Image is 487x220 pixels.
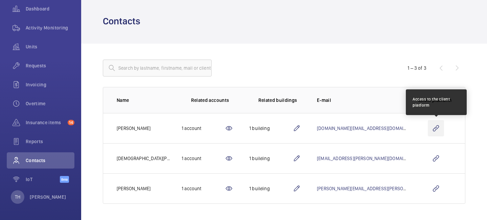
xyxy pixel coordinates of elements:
p: TH [15,194,20,200]
p: Related buildings [258,97,297,104]
span: Dashboard [26,5,74,12]
span: 14 [68,120,74,125]
div: 1 building [249,155,293,162]
span: Units [26,43,74,50]
div: 1 building [249,125,293,132]
span: Insurance items [26,119,65,126]
span: Overtime [26,100,74,107]
input: Search by lastname, firstname, mail or client [103,60,212,76]
div: 1 account [182,185,225,192]
div: 1 – 3 of 3 [408,65,426,71]
p: Name [117,97,171,104]
div: Access to the client platform [413,96,460,108]
span: Invoicing [26,81,74,88]
p: Related accounts [191,97,229,104]
div: 1 account [182,125,225,132]
div: 1 account [182,155,225,162]
p: [DEMOGRAPHIC_DATA][PERSON_NAME] [117,155,171,162]
p: E-mail [317,97,407,104]
span: Contacts [26,157,74,164]
div: 1 building [249,185,293,192]
span: Beta [60,176,69,183]
h1: Contacts [103,15,144,27]
span: IoT [26,176,60,183]
a: [PERSON_NAME][EMAIL_ADDRESS][PERSON_NAME][DOMAIN_NAME] [317,186,456,191]
p: [PERSON_NAME] [30,194,66,200]
span: Requests [26,62,74,69]
span: Reports [26,138,74,145]
span: Activity Monitoring [26,24,74,31]
p: [PERSON_NAME] [117,125,150,132]
a: [EMAIL_ADDRESS][PERSON_NAME][DOMAIN_NAME] [317,156,422,161]
p: [PERSON_NAME] [117,185,150,192]
a: [DOMAIN_NAME][EMAIL_ADDRESS][DOMAIN_NAME] [317,126,422,131]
